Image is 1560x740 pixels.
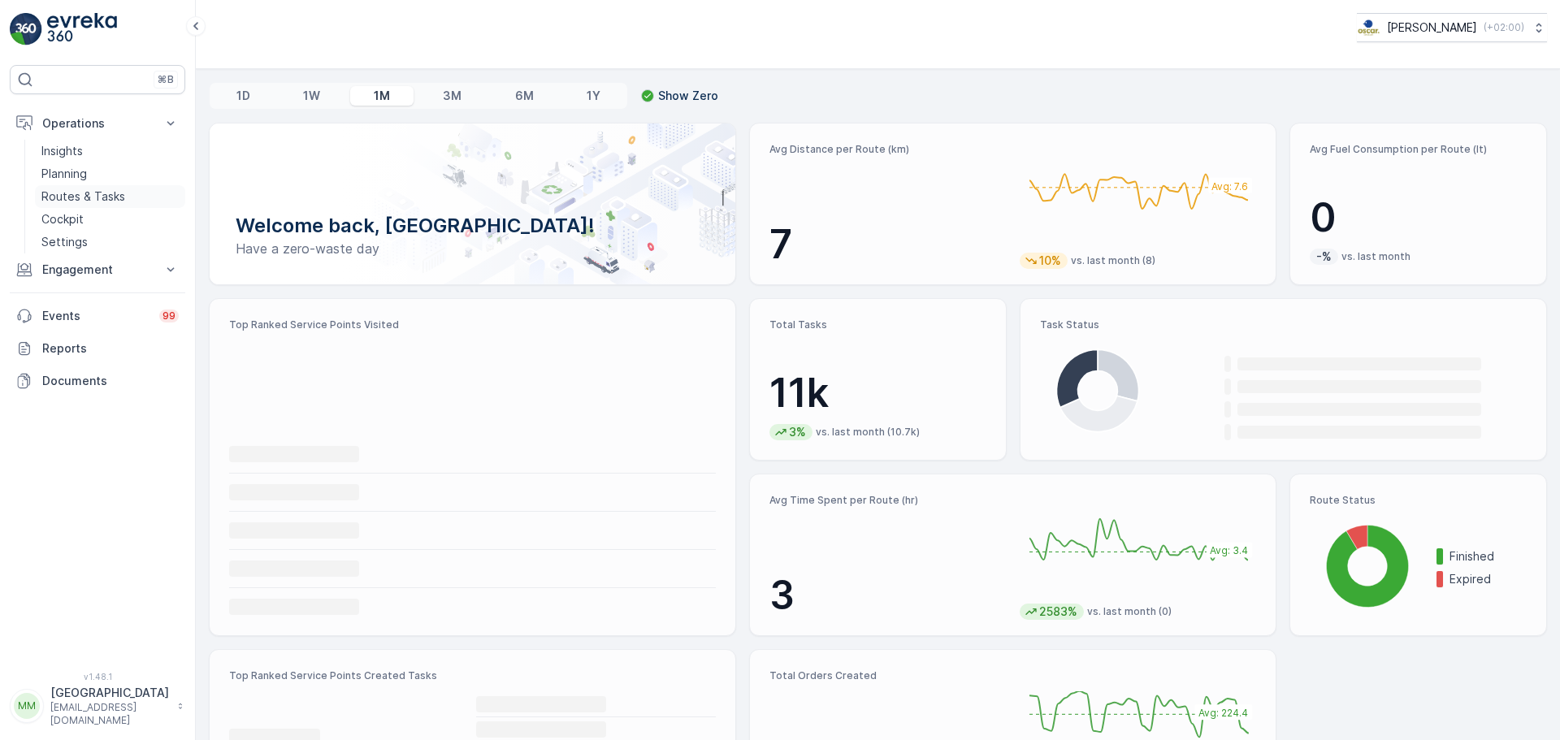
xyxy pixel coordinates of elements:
p: Expired [1449,571,1527,587]
p: vs. last month [1341,250,1410,263]
p: Welcome back, [GEOGRAPHIC_DATA]! [236,213,709,239]
p: Documents [42,373,179,389]
p: [GEOGRAPHIC_DATA] [50,685,169,701]
p: Finished [1449,548,1527,565]
p: Task Status [1040,318,1527,331]
p: vs. last month (0) [1087,605,1172,618]
p: ( +02:00 ) [1484,21,1524,34]
p: -% [1315,249,1333,265]
button: [PERSON_NAME](+02:00) [1357,13,1547,42]
p: Engagement [42,262,153,278]
p: 1W [303,88,320,104]
p: Have a zero-waste day [236,239,709,258]
a: Planning [35,162,185,185]
a: Reports [10,332,185,365]
p: [EMAIL_ADDRESS][DOMAIN_NAME] [50,701,169,727]
div: MM [14,693,40,719]
p: Top Ranked Service Points Visited [229,318,716,331]
p: Operations [42,115,153,132]
p: 1M [374,88,390,104]
p: 3M [443,88,461,104]
a: Events99 [10,300,185,332]
p: Avg Fuel Consumption per Route (lt) [1310,143,1527,156]
p: Cockpit [41,211,84,227]
p: vs. last month (10.7k) [816,426,920,439]
p: 1Y [587,88,600,104]
p: Avg Time Spent per Route (hr) [769,494,1007,507]
img: logo [10,13,42,45]
p: Total Orders Created [769,669,1007,682]
p: Routes & Tasks [41,188,125,205]
p: 11k [769,369,986,418]
p: 2583% [1038,604,1079,620]
p: Top Ranked Service Points Created Tasks [229,669,716,682]
p: Reports [42,340,179,357]
button: Operations [10,107,185,140]
button: MM[GEOGRAPHIC_DATA][EMAIL_ADDRESS][DOMAIN_NAME] [10,685,185,727]
p: 10% [1038,253,1063,269]
p: 3 [769,571,1007,620]
a: Routes & Tasks [35,185,185,208]
p: 0 [1310,193,1527,242]
a: Settings [35,231,185,253]
p: 7 [769,220,1007,269]
button: Engagement [10,253,185,286]
p: 1D [236,88,250,104]
a: Insights [35,140,185,162]
p: Show Zero [658,88,718,104]
p: ⌘B [158,73,174,86]
p: vs. last month (8) [1071,254,1155,267]
p: 99 [162,309,175,322]
p: Route Status [1310,494,1527,507]
p: 3% [787,424,808,440]
p: Settings [41,234,88,250]
img: basis-logo_rgb2x.png [1357,19,1380,37]
img: logo_light-DOdMpM7g.png [47,13,117,45]
a: Documents [10,365,185,397]
p: Events [42,308,149,324]
p: Insights [41,143,83,159]
p: [PERSON_NAME] [1387,19,1477,36]
p: Planning [41,166,87,182]
a: Cockpit [35,208,185,231]
p: Total Tasks [769,318,986,331]
p: Avg Distance per Route (km) [769,143,1007,156]
span: v 1.48.1 [10,672,185,682]
p: 6M [515,88,534,104]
